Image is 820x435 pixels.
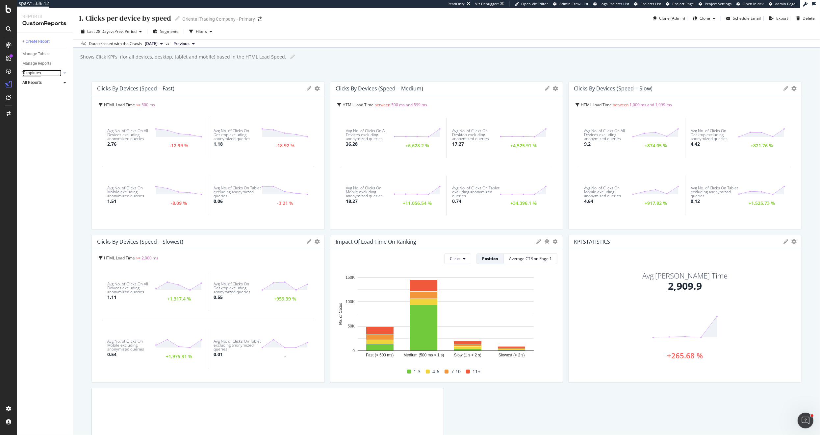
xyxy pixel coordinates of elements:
[374,102,390,108] span: between
[544,239,550,244] div: bug
[175,16,180,21] i: Edit report name
[104,255,135,261] span: HTML Load Time
[452,186,500,198] div: Avg No. of Clicks On Tablet excluding anonymized queries
[691,198,700,205] div: 0.12
[452,198,461,205] div: 0.74
[150,26,181,37] button: Segments
[769,1,795,7] a: Admin Page
[22,13,67,20] div: Reports
[766,13,788,24] button: Export
[91,235,325,383] div: Clicks by devices (Speed = Slowest)geargearHTML Load Time >= 2,000 msAvg No. of Clicks On All Dev...
[444,254,471,264] button: Clicks
[187,26,215,37] button: Filters
[214,129,261,141] div: Avg No. of Clicks On Desktop excluding anonymized queries
[343,102,373,108] span: HTML Load Time
[336,238,416,245] div: Impact of Load Time on Ranking
[173,41,190,47] span: Previous
[22,51,68,58] a: Manage Tables
[111,29,137,34] span: vs Prev. Period
[107,339,155,351] div: Avg No. of Clicks On Mobile excluding anonymized queries
[448,1,465,7] div: ReadOnly:
[277,201,293,205] div: -3.21 %
[613,102,628,108] span: between
[600,1,629,6] span: Logs Projects List
[346,275,355,280] text: 150K
[568,82,802,230] div: Clicks by devices (Speed = Slow)geargearHTML Load Time between 1,000 ms and 1,999 msAvg No. of Cl...
[330,82,563,230] div: Clicks by devices (Speed = Medium)geargearHTML Load Time between 500 ms and 599 msAvg No. of Clic...
[559,1,588,6] span: Admin Crawl List
[80,54,286,60] div: Shows Click KPI's (for all devices, desktop, tablet and mobile) based in the HTML Load Speed.
[290,55,295,59] i: Edit report name
[214,339,261,351] div: Avg No. of Clicks On Tablet excluding anonymized queries
[336,274,556,366] svg: A chart.
[258,17,262,21] div: arrow-right-arrow-left
[347,324,354,329] text: 50K
[107,141,116,147] div: 2.76
[274,297,296,301] div: +959.39 %
[659,15,685,21] div: Clone (Admin)
[87,29,111,34] span: Last 28 Days
[476,254,504,264] button: Position
[338,303,343,325] text: No. of Clicks
[475,1,499,7] div: Viz Debugger:
[584,141,591,147] div: 9.2
[346,186,394,198] div: Avg No. of Clicks On Mobile excluding anonymized queries
[405,144,429,148] div: +6,628.2 %
[22,38,68,45] a: + Create Report
[136,255,141,261] span: >=
[452,141,464,147] div: 17.27
[776,15,788,21] div: Export
[107,198,116,205] div: 1.51
[736,1,764,7] a: Open in dev
[794,13,815,24] button: Delete
[336,85,423,92] div: Clicks by devices (Speed = Medium)
[581,102,612,108] span: HTML Load Time
[22,51,49,58] div: Manage Tables
[691,13,718,24] button: Clone
[791,86,797,91] div: gear
[668,279,702,293] div: 2,909.9
[330,235,563,383] div: Impact of Load Time on RankingClicksPositionAverage CTR on Page 1A chart.1-34-67-1011+
[451,368,461,375] span: 7-10
[691,186,738,198] div: Avg No. of Clicks On Tablet excluding anonymized queries
[691,129,738,141] div: Avg No. of Clicks On Desktop excluding anonymized queries
[346,141,358,147] div: 36.28
[593,1,629,7] a: Logs Projects List
[403,353,444,357] text: Medium (500 ms < 1 s)
[521,1,548,6] span: Open Viz Editor
[803,15,815,21] div: Delete
[705,1,731,6] span: Project Settings
[454,353,481,357] text: Slow (1 s < 2 s)
[214,351,223,358] div: 0.01
[104,102,135,108] span: HTML Load Time
[775,1,795,6] span: Admin Page
[553,1,588,7] a: Admin Crawl List
[78,26,144,37] button: Last 28 DaysvsPrev. Period
[482,256,498,261] div: Position
[450,256,460,261] span: Clicks
[504,254,557,264] button: Average CTR on Page 1
[214,198,223,205] div: 0.06
[700,15,710,21] div: Clone
[160,29,178,34] span: Segments
[22,60,68,67] a: Manage Reports
[452,129,500,141] div: Avg No. of Clicks On Desktop excluding anonymized queries
[346,129,394,141] div: Avg No. of Clicks On All Devices excluding anonymized queries
[78,13,171,23] div: 1. Clicks per device by speed
[276,144,295,148] div: -18.92 %
[515,1,548,7] a: Open Viz Editor
[141,102,155,108] span: 500 ms
[214,282,261,294] div: Avg No. of Clicks On Desktop excluding anonymized queries
[315,86,320,91] div: gear
[642,272,728,279] div: Avg [PERSON_NAME] Time
[107,294,116,301] div: 1.11
[574,85,653,92] div: Clicks by devices (Speed = Slow)
[166,40,171,46] span: vs
[749,201,775,205] div: +1,525.73 %
[499,353,525,357] text: Slowest (> 2 s)
[167,297,191,301] div: +1,317.4 %
[510,201,537,205] div: +34,396.1 %
[699,1,731,7] a: Project Settings
[346,198,358,205] div: 18.27
[22,70,41,77] div: Templates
